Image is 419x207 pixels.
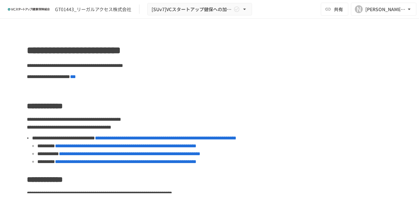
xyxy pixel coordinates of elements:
[55,6,131,13] div: GT01443_リーガルアクセス株式会社
[8,4,50,14] img: ZDfHsVrhrXUoWEWGWYf8C4Fv4dEjYTEDCNvmL73B7ox
[321,3,348,16] button: 共有
[147,3,252,16] button: [SUv7]VCスタートアップ健保への加入申請手続き
[351,3,416,16] button: N[PERSON_NAME][EMAIL_ADDRESS][DOMAIN_NAME]
[152,5,232,13] span: [SUv7]VCスタートアップ健保への加入申請手続き
[334,6,343,13] span: 共有
[365,5,406,13] div: [PERSON_NAME][EMAIL_ADDRESS][DOMAIN_NAME]
[355,5,363,13] div: N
